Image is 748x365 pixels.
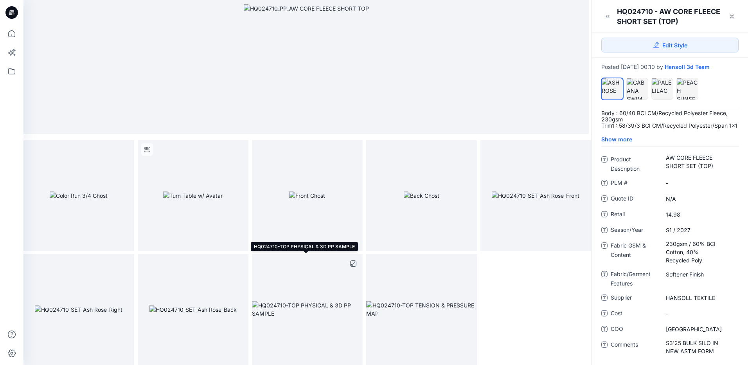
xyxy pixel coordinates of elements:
img: HQ024710_SET_Ash Rose_Right [35,305,122,314]
span: Vietnam [666,325,734,333]
img: HQ024710-TOP PHYSICAL & 3D PP SAMPLE [252,301,363,318]
span: Season/Year [611,225,658,236]
span: Fabric GSM & Content [611,241,658,265]
span: N/A [666,195,734,203]
span: Softener Finish [666,270,734,278]
a: Close Style Presentation [726,10,738,23]
div: PALE LILAC [651,78,673,100]
img: HQ024710_SET_Ash Rose_Front [492,192,579,200]
span: HANSOLL TEXTILE [666,294,734,302]
a: Hansoll 3d Team [665,64,710,70]
img: Back Ghost [404,192,439,200]
div: Posted [DATE] 00:10 by [601,64,739,70]
span: 14.98 [666,210,734,219]
div: Show more [601,135,739,143]
img: HQ024710_SET_Ash Rose_Back [149,305,237,314]
span: 230gsm / 60% BCI Cotton, 40% Recycled Poly [666,240,734,264]
img: Front Ghost [289,192,325,200]
div: ASH ROSE [601,78,623,100]
div: PEACH SUNSET [676,78,698,100]
span: S1 / 2027 [666,226,734,234]
span: Cost [611,309,658,320]
span: Product Description [611,155,658,173]
button: full screen [347,257,360,270]
span: Quote ID [611,194,658,205]
img: HQ024710-TOP TENSION & PRESSURE MAP [366,301,477,318]
span: Comments [611,340,658,356]
span: - [666,179,734,187]
img: HQ024710_PP_AW CORE FLEECE SHORT TOP [244,4,369,13]
span: PLM # [611,178,658,189]
span: - [666,309,734,318]
span: Retail [611,210,658,220]
span: Edit Style [662,41,687,49]
p: Body : 60/40 BCI CM/Recycled Polyester Fleece, 230gsm Trim1 : 58/39/3 BCI CM/Recycled Polyester/S... [601,110,739,129]
span: AW CORE FLEECE SHORT SET (TOP) [666,154,734,170]
div: CABANA SWIM [626,78,648,100]
span: COO [611,324,658,335]
span: S3'25 BULK SILO IN NEW ASTM FORM [666,339,734,355]
img: Turn Table w/ Avatar [163,192,223,200]
div: HQ024710 - AW CORE FLEECE SHORT SET (TOP) [617,7,725,26]
a: Edit Style [601,38,739,52]
span: Fabric/Garment Features [611,269,658,288]
span: Supplier [611,293,658,304]
img: Color Run 3/4 Ghost [50,192,108,200]
button: Minimize [601,10,614,23]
